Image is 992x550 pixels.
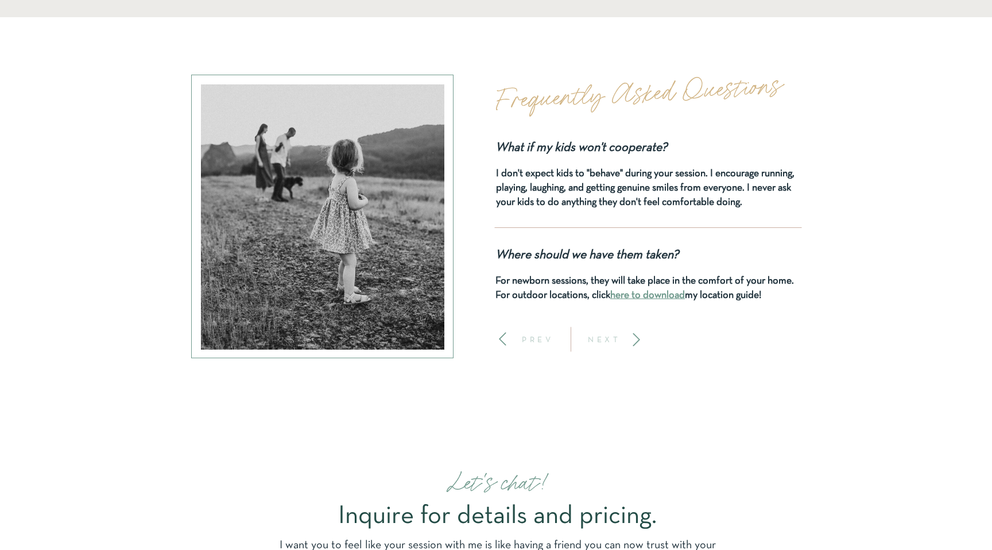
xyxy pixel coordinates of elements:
a: PREV [517,335,559,343]
b: For newborn sessions, they will take place in the comfort of your home. For outdoor locations, cl... [495,276,794,300]
i: What if my kids won't cooperate? [495,142,667,153]
p: Frequently Asked Questions [496,64,872,117]
p: Inquire for details and pricing. [285,501,710,527]
i: Where should we have them taken? [495,250,679,261]
a: NEXT [583,335,626,343]
a: here to download [610,291,685,300]
p: Let's chat! [354,467,640,493]
b: I don't expect kids to "behave" during your session. I encourage running, playing, laughing, and ... [496,169,795,207]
